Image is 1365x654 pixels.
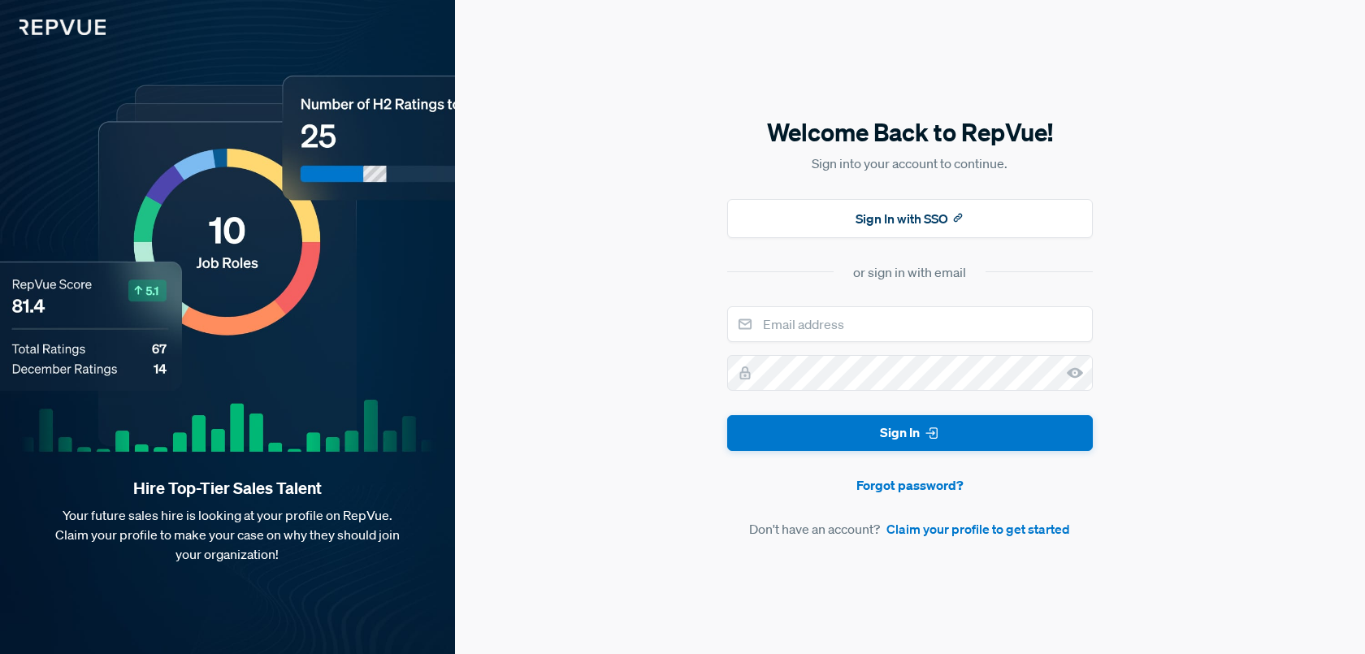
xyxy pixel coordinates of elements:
button: Sign In [727,415,1093,452]
input: Email address [727,306,1093,342]
a: Forgot password? [727,475,1093,495]
p: Your future sales hire is looking at your profile on RepVue. Claim your profile to make your case... [26,505,429,564]
p: Sign into your account to continue. [727,154,1093,173]
div: or sign in with email [853,262,966,282]
a: Claim your profile to get started [886,519,1070,539]
h5: Welcome Back to RepVue! [727,115,1093,149]
button: Sign In with SSO [727,199,1093,238]
strong: Hire Top-Tier Sales Talent [26,478,429,499]
article: Don't have an account? [727,519,1093,539]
